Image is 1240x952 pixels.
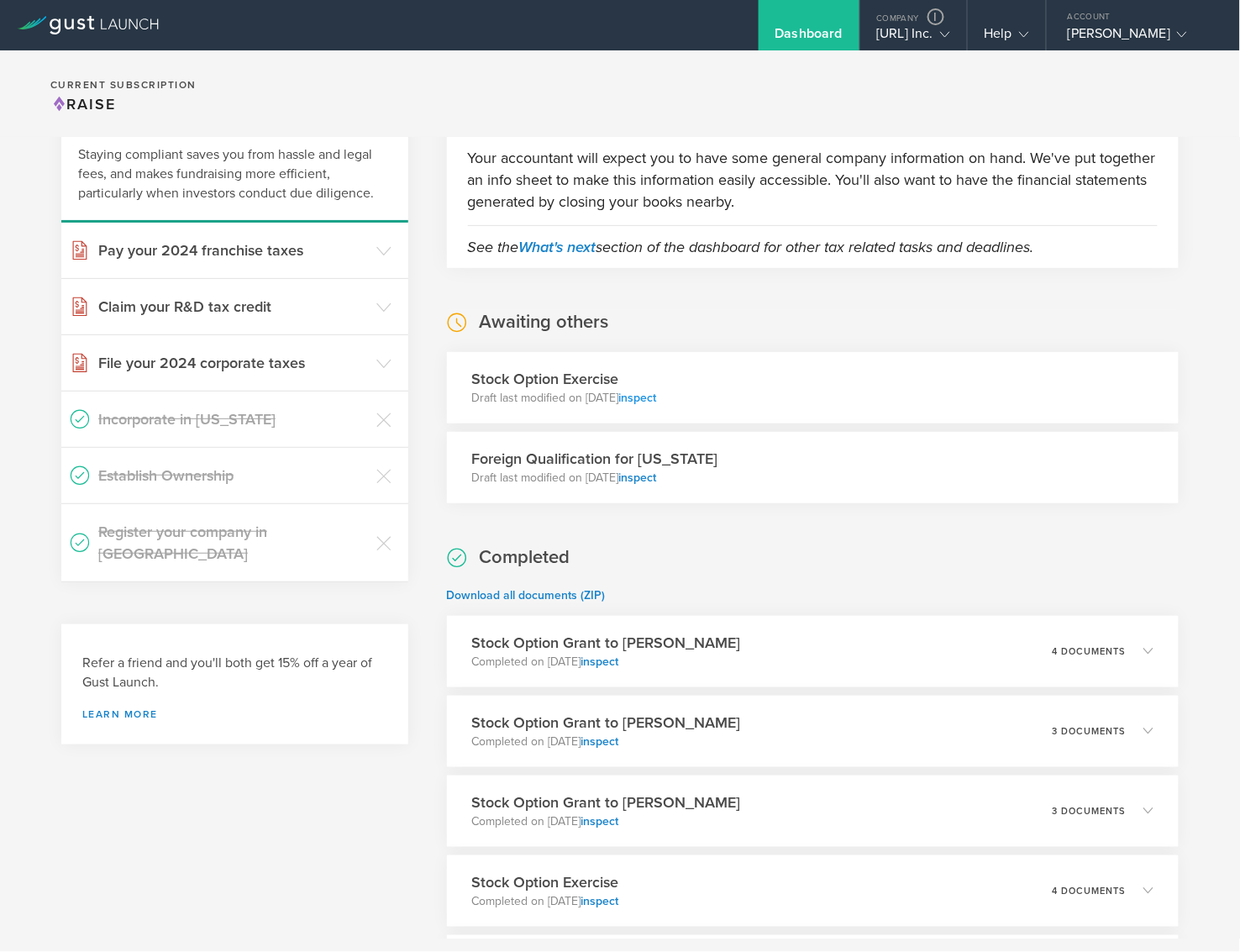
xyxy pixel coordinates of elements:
[472,813,741,830] p: Completed on [DATE]
[98,296,368,318] h3: Claim your R&D tax credit
[98,239,368,261] h3: Pay your 2024 franchise taxes
[1053,886,1127,896] p: 4 documents
[472,368,657,390] h3: Stock Option Exercise
[877,25,950,50] div: [URL] Inc.
[480,310,609,334] h2: Awaiting others
[468,238,1034,256] em: See the section of the dashboard for other tax related tasks and deadlines.
[50,80,197,90] h2: Current Subscription
[472,632,741,654] h3: Stock Option Grant to [PERSON_NAME]
[619,471,657,485] a: inspect
[985,25,1029,50] div: Help
[82,709,387,719] a: Learn more
[619,391,657,405] a: inspect
[98,352,368,374] h3: File your 2024 corporate taxes
[447,588,606,602] a: Download all documents (ZIP)
[1068,25,1211,50] div: [PERSON_NAME]
[480,545,570,570] h2: Completed
[472,893,619,910] p: Completed on [DATE]
[472,792,741,813] h3: Stock Option Grant to [PERSON_NAME]
[472,470,718,487] p: Draft last modified on [DATE]
[519,238,596,256] a: What's next
[82,654,387,692] h3: Refer a friend and you'll both get 15% off a year of Gust Launch.
[98,465,368,487] h3: Establish Ownership
[581,814,619,828] a: inspect
[472,390,657,407] p: Draft last modified on [DATE]
[581,734,619,749] a: inspect
[98,408,368,430] h3: Incorporate in [US_STATE]
[581,894,619,908] a: inspect
[775,25,843,50] div: Dashboard
[1053,647,1127,656] p: 4 documents
[472,712,741,734] h3: Stock Option Grant to [PERSON_NAME]
[61,129,408,223] div: Staying compliant saves you from hassle and legal fees, and makes fundraising more efficient, par...
[1053,727,1127,736] p: 3 documents
[1053,807,1127,816] p: 3 documents
[468,147,1158,213] p: Your accountant will expect you to have some general company information on hand. We've put toget...
[472,654,741,671] p: Completed on [DATE]
[581,655,619,669] a: inspect
[98,521,368,565] h3: Register your company in [GEOGRAPHIC_DATA]
[472,448,718,470] h3: Foreign Qualification for [US_STATE]
[50,95,116,113] span: Raise
[472,734,741,750] p: Completed on [DATE]
[1156,871,1240,952] iframe: Chat Widget
[472,871,619,893] h3: Stock Option Exercise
